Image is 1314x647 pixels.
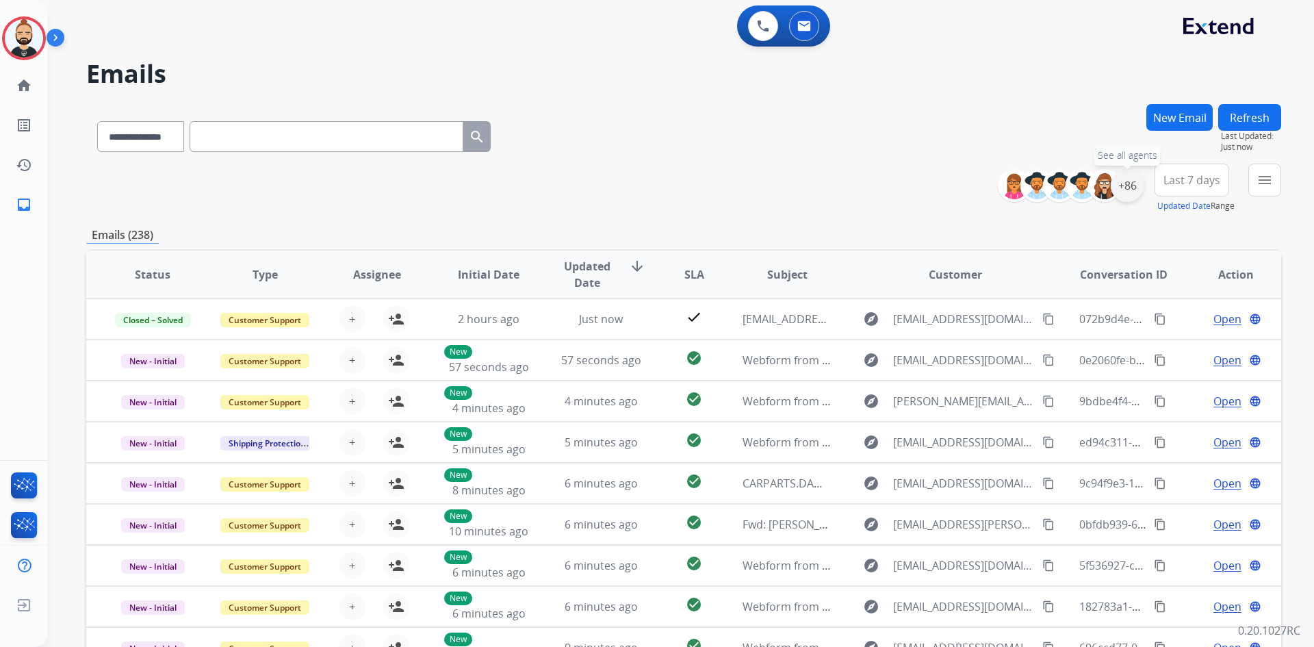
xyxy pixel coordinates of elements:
[579,312,623,327] span: Just now
[1213,352,1241,368] span: Open
[1154,518,1166,531] mat-icon: content_copy
[743,394,1222,409] span: Webform from [PERSON_NAME][EMAIL_ADDRESS][PERSON_NAME][DOMAIN_NAME] on [DATE]
[743,517,1039,532] span: Fwd: [PERSON_NAME] [STREET_ADDRESS][PERSON_NAME]
[1218,104,1281,131] button: Refresh
[339,593,366,620] button: +
[1154,354,1166,366] mat-icon: content_copy
[1169,251,1281,299] th: Action
[1042,395,1055,407] mat-icon: content_copy
[349,475,355,492] span: +
[220,313,309,327] span: Customer Support
[349,598,355,615] span: +
[121,354,185,368] span: New - Initial
[339,470,366,497] button: +
[1249,600,1261,613] mat-icon: language
[684,266,704,283] span: SLA
[220,477,309,492] span: Customer Support
[349,393,355,409] span: +
[1157,201,1211,212] button: Updated Date
[893,516,1034,533] span: [EMAIL_ADDRESS][PERSON_NAME][DOMAIN_NAME]
[1249,559,1261,572] mat-icon: language
[863,557,879,574] mat-icon: explore
[349,311,355,327] span: +
[16,117,32,134] mat-icon: list_alt
[1154,313,1166,325] mat-icon: content_copy
[349,557,355,574] span: +
[220,518,309,533] span: Customer Support
[743,435,1053,450] span: Webform from [EMAIL_ADDRESS][DOMAIN_NAME] on [DATE]
[686,391,702,407] mat-icon: check_circle
[561,353,641,368] span: 57 seconds ago
[220,559,309,574] span: Customer Support
[135,266,170,283] span: Status
[444,592,472,605] p: New
[220,354,309,368] span: Customer Support
[1163,177,1220,183] span: Last 7 days
[220,395,309,409] span: Customer Support
[349,516,355,533] span: +
[458,312,519,327] span: 2 hours ago
[743,476,949,491] span: CARPARTS.DAMAGED/STOLEN PACKAGE
[253,266,278,283] span: Type
[1079,517,1287,532] span: 0bfdb939-62a7-494d-937d-dbe8fae878f1
[115,313,191,327] span: Closed – Solved
[893,598,1034,615] span: [EMAIL_ADDRESS][DOMAIN_NAME]
[16,157,32,173] mat-icon: history
[1098,149,1157,162] span: See all agents
[565,476,638,491] span: 6 minutes ago
[339,552,366,579] button: +
[452,401,526,416] span: 4 minutes ago
[469,129,485,145] mat-icon: search
[339,305,366,333] button: +
[16,77,32,94] mat-icon: home
[444,386,472,400] p: New
[1042,354,1055,366] mat-icon: content_copy
[1213,311,1241,327] span: Open
[339,388,366,415] button: +
[1257,172,1273,188] mat-icon: menu
[339,346,366,374] button: +
[1079,599,1287,614] span: 182783a1-4d7e-4a0e-9875-c272f49c827b
[863,352,879,368] mat-icon: explore
[444,633,472,646] p: New
[686,473,702,490] mat-icon: check_circle
[449,524,528,539] span: 10 minutes ago
[444,550,472,564] p: New
[1154,477,1166,490] mat-icon: content_copy
[863,311,879,327] mat-icon: explore
[1213,475,1241,492] span: Open
[339,429,366,456] button: +
[743,353,1053,368] span: Webform from [EMAIL_ADDRESS][DOMAIN_NAME] on [DATE]
[388,311,404,327] mat-icon: person_add
[1249,313,1261,325] mat-icon: language
[16,196,32,213] mat-icon: inbox
[452,565,526,580] span: 6 minutes ago
[121,518,185,533] span: New - Initial
[121,600,185,615] span: New - Initial
[1213,598,1241,615] span: Open
[388,516,404,533] mat-icon: person_add
[743,599,1053,614] span: Webform from [EMAIL_ADDRESS][DOMAIN_NAME] on [DATE]
[1221,142,1281,153] span: Just now
[353,266,401,283] span: Assignee
[743,312,920,327] span: [EMAIL_ADDRESS][DOMAIN_NAME]
[5,19,43,58] img: avatar
[929,266,982,283] span: Customer
[388,598,404,615] mat-icon: person_add
[444,509,472,523] p: New
[444,345,472,359] p: New
[893,475,1034,492] span: [EMAIL_ADDRESS][DOMAIN_NAME]
[1213,434,1241,451] span: Open
[349,352,355,368] span: +
[1155,164,1229,196] button: Last 7 days
[1042,518,1055,531] mat-icon: content_copy
[1079,476,1289,491] span: 9c94f9e3-1847-472c-9d2e-e01ce0bba0dd
[893,352,1034,368] span: [EMAIL_ADDRESS][DOMAIN_NAME]
[388,475,404,492] mat-icon: person_add
[388,352,404,368] mat-icon: person_add
[121,477,185,492] span: New - Initial
[1042,436,1055,448] mat-icon: content_copy
[1080,266,1168,283] span: Conversation ID
[565,517,638,532] span: 6 minutes ago
[629,258,645,275] mat-icon: arrow_downward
